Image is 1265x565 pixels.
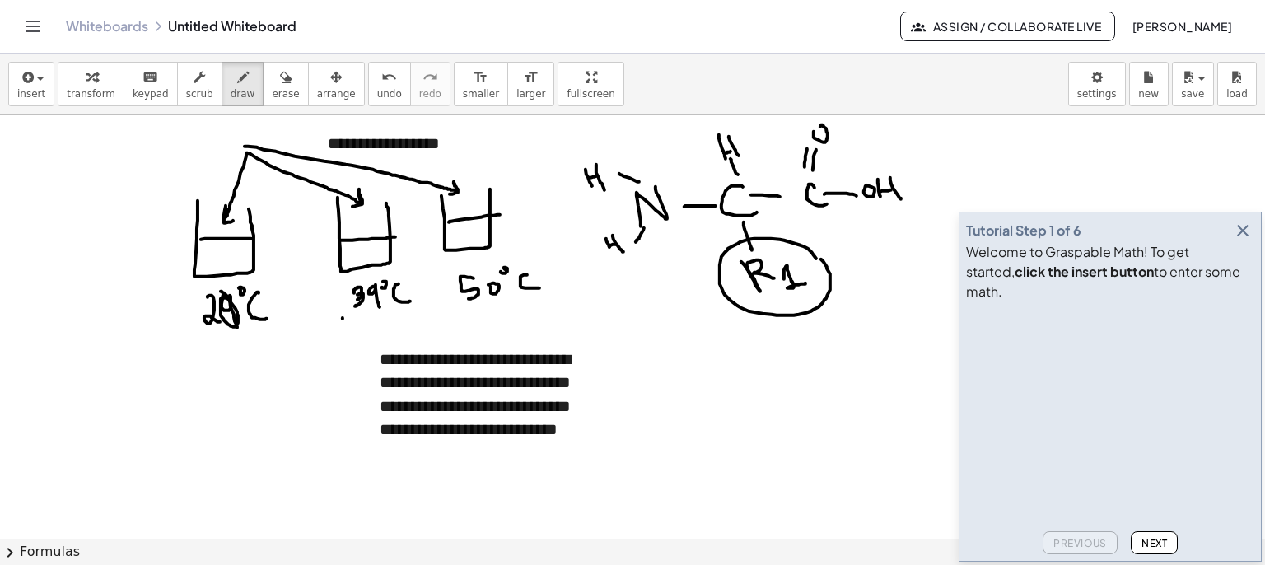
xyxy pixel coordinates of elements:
[473,68,488,87] i: format_size
[58,62,124,106] button: transform
[133,88,169,100] span: keypad
[381,68,397,87] i: undo
[222,62,264,106] button: draw
[1132,19,1232,34] span: [PERSON_NAME]
[1226,88,1248,100] span: load
[1172,62,1214,106] button: save
[463,88,499,100] span: smaller
[20,13,46,40] button: Toggle navigation
[410,62,450,106] button: redoredo
[66,18,148,35] a: Whiteboards
[419,88,441,100] span: redo
[308,62,365,106] button: arrange
[1138,88,1159,100] span: new
[67,88,115,100] span: transform
[900,12,1115,41] button: Assign / Collaborate Live
[272,88,299,100] span: erase
[914,19,1101,34] span: Assign / Collaborate Live
[1141,537,1167,549] span: Next
[966,221,1081,240] div: Tutorial Step 1 of 6
[1015,263,1154,280] b: click the insert button
[1077,88,1117,100] span: settings
[558,62,623,106] button: fullscreen
[8,62,54,106] button: insert
[177,62,222,106] button: scrub
[1068,62,1126,106] button: settings
[567,88,614,100] span: fullscreen
[124,62,178,106] button: keyboardkeypad
[1181,88,1204,100] span: save
[1129,62,1169,106] button: new
[17,88,45,100] span: insert
[507,62,554,106] button: format_sizelarger
[186,88,213,100] span: scrub
[454,62,508,106] button: format_sizesmaller
[377,88,402,100] span: undo
[142,68,158,87] i: keyboard
[317,88,356,100] span: arrange
[1118,12,1245,41] button: [PERSON_NAME]
[263,62,308,106] button: erase
[1217,62,1257,106] button: load
[422,68,438,87] i: redo
[1131,531,1178,554] button: Next
[966,242,1254,301] div: Welcome to Graspable Math! To get started, to enter some math.
[368,62,411,106] button: undoundo
[231,88,255,100] span: draw
[516,88,545,100] span: larger
[523,68,539,87] i: format_size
